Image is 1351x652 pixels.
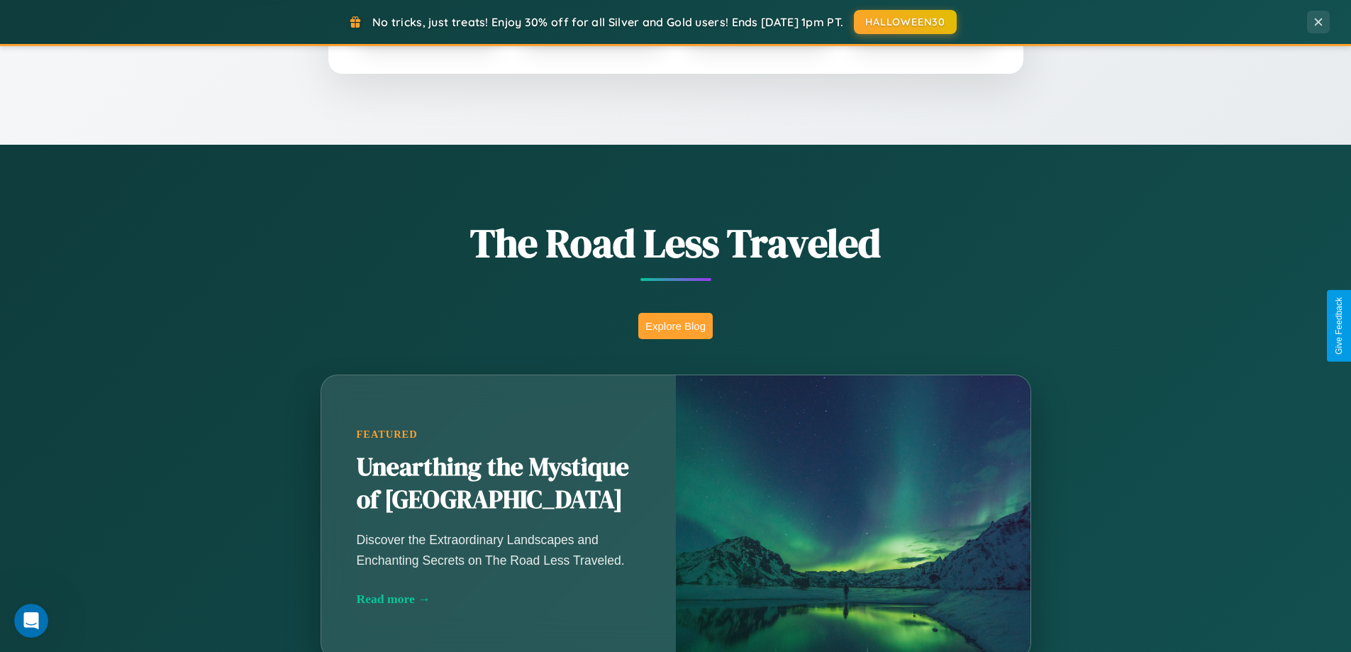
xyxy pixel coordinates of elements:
div: Give Feedback [1334,297,1344,355]
iframe: Intercom live chat [14,604,48,638]
button: HALLOWEEN30 [854,10,957,34]
span: No tricks, just treats! Enjoy 30% off for all Silver and Gold users! Ends [DATE] 1pm PT. [372,15,843,29]
button: Explore Blog [638,313,713,339]
div: Read more → [357,592,640,607]
h2: Unearthing the Mystique of [GEOGRAPHIC_DATA] [357,451,640,516]
h1: The Road Less Traveled [250,216,1101,270]
div: Featured [357,429,640,441]
p: Discover the Extraordinary Landscapes and Enchanting Secrets on The Road Less Traveled. [357,530,640,570]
